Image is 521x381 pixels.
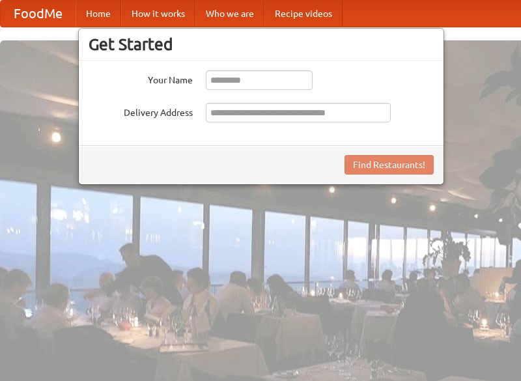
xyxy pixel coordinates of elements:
a: How it works [121,1,195,27]
a: Recipe videos [264,1,343,27]
label: Delivery Address [89,103,193,119]
a: Who we are [195,1,264,27]
h3: Get Started [89,35,434,54]
button: Find Restaurants! [345,155,434,175]
a: FoodMe [1,1,76,27]
label: Your Name [89,70,193,87]
a: Home [76,1,121,27]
